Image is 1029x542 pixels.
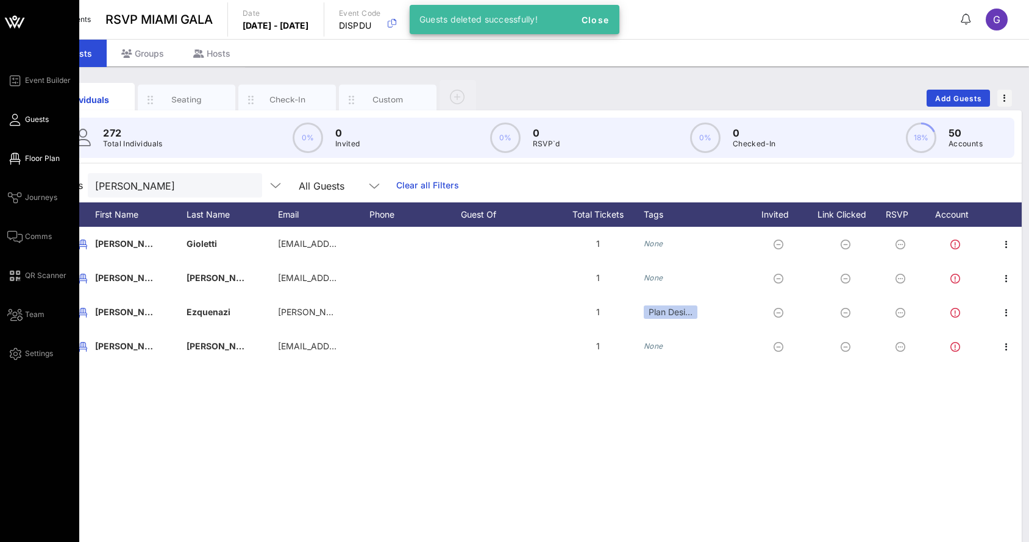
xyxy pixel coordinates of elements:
span: [PERSON_NAME] [95,307,167,317]
span: Ezquenazi [187,307,230,317]
p: 50 [949,126,983,140]
i: None [644,239,663,248]
span: Team [25,309,45,320]
p: Invited [335,138,360,150]
div: RSVP [881,202,924,227]
a: Guests [7,112,49,127]
div: G [986,9,1008,30]
span: [PERSON_NAME] [187,273,258,283]
div: 1 [552,261,644,295]
div: Plan Desi… [644,305,697,319]
p: Accounts [949,138,983,150]
p: DISPDU [339,20,381,32]
div: 1 [552,295,644,329]
div: Link Clicked [814,202,881,227]
div: Tags [644,202,747,227]
div: Custom [361,94,415,105]
div: Groups [107,40,179,67]
span: Guests [25,114,49,125]
span: Comms [25,231,52,242]
span: [EMAIL_ADDRESS][DOMAIN_NAME] [278,238,425,249]
div: Last Name [187,202,278,227]
div: Account [924,202,991,227]
span: Journeys [25,192,57,203]
span: [EMAIL_ADDRESS][DOMAIN_NAME] [278,341,425,351]
span: Settings [25,348,53,359]
div: Guest Of [461,202,552,227]
span: Guests deleted successfully! [419,14,538,24]
div: Total Tickets [552,202,644,227]
span: [PERSON_NAME] [187,341,258,351]
i: None [644,273,663,282]
span: Close [580,15,610,25]
span: QR Scanner [25,270,66,281]
i: None [644,341,663,351]
div: Email [278,202,369,227]
span: [PERSON_NAME] [95,341,167,351]
span: Event Builder [25,75,71,86]
a: Journeys [7,190,57,205]
span: Gioletti [187,238,217,249]
p: 0 [533,126,560,140]
span: RSVP MIAMI GALA [105,10,213,29]
span: Floor Plan [25,153,60,164]
a: Event Builder [7,73,71,88]
a: Clear all Filters [396,179,459,192]
a: Settings [7,346,53,361]
div: 1 [552,329,644,363]
div: First Name [95,202,187,227]
p: Checked-In [733,138,776,150]
div: Hosts [179,40,245,67]
span: [PERSON_NAME] [95,238,167,249]
a: QR Scanner [7,268,66,283]
span: [PERSON_NAME][EMAIL_ADDRESS][DOMAIN_NAME] [278,307,495,317]
div: Individuals [59,93,113,106]
p: [DATE] - [DATE] [243,20,309,32]
p: Date [243,7,309,20]
div: All Guests [299,180,344,191]
span: [PERSON_NAME] [95,273,167,283]
p: 0 [733,126,776,140]
p: Event Code [339,7,381,20]
div: Check-In [260,94,315,105]
p: 0 [335,126,360,140]
span: G [993,13,1000,26]
p: RSVP`d [533,138,560,150]
a: Floor Plan [7,151,60,166]
div: Seating [160,94,214,105]
p: Total Individuals [103,138,163,150]
div: 1 [552,227,644,261]
p: 272 [103,126,163,140]
div: Invited [747,202,814,227]
span: [EMAIL_ADDRESS][DOMAIN_NAME] [278,273,425,283]
a: Comms [7,229,52,244]
span: Add Guests [935,94,983,103]
div: Phone [369,202,461,227]
div: All Guests [291,173,389,198]
a: Team [7,307,45,322]
button: Close [575,9,614,30]
button: Add Guests [927,90,990,107]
